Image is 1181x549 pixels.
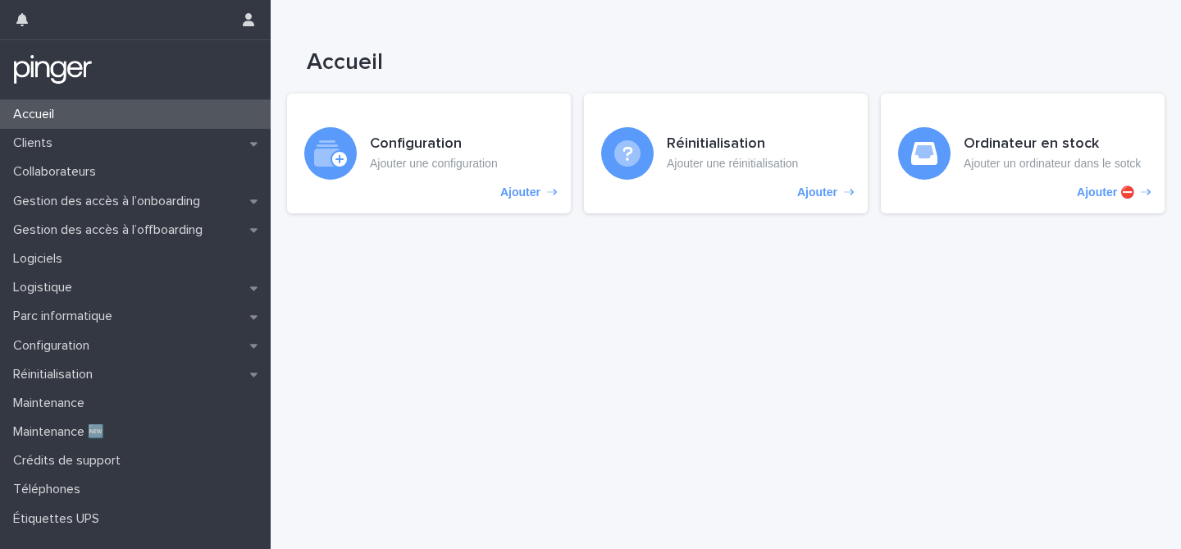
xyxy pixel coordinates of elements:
[287,94,571,213] a: Ajouter
[7,482,93,497] p: Téléphones
[7,367,106,382] p: Réinitialisation
[7,107,67,122] p: Accueil
[307,49,1106,77] h1: Accueil
[7,396,98,411] p: Maintenance
[7,309,125,324] p: Parc informatique
[7,511,112,527] p: Étiquettes UPS
[964,157,1141,171] p: Ajouter un ordinateur dans le sotck
[584,94,868,213] a: Ajouter
[7,135,66,151] p: Clients
[7,194,213,209] p: Gestion des accès à l’onboarding
[13,53,93,86] img: mTgBEunGTSyRkCgitkcU
[7,222,216,238] p: Gestion des accès à l’offboarding
[797,185,837,199] p: Ajouter
[1077,185,1134,199] p: Ajouter ⛔️
[370,135,498,153] h3: Configuration
[7,251,75,267] p: Logiciels
[667,157,798,171] p: Ajouter une réinitialisation
[7,280,85,295] p: Logistique
[881,94,1165,213] a: Ajouter ⛔️
[667,135,798,153] h3: Réinitialisation
[964,135,1141,153] h3: Ordinateur en stock
[7,453,134,469] p: Crédits de support
[7,424,117,440] p: Maintenance 🆕
[500,185,540,199] p: Ajouter
[7,164,109,180] p: Collaborateurs
[370,157,498,171] p: Ajouter une configuration
[7,338,103,354] p: Configuration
